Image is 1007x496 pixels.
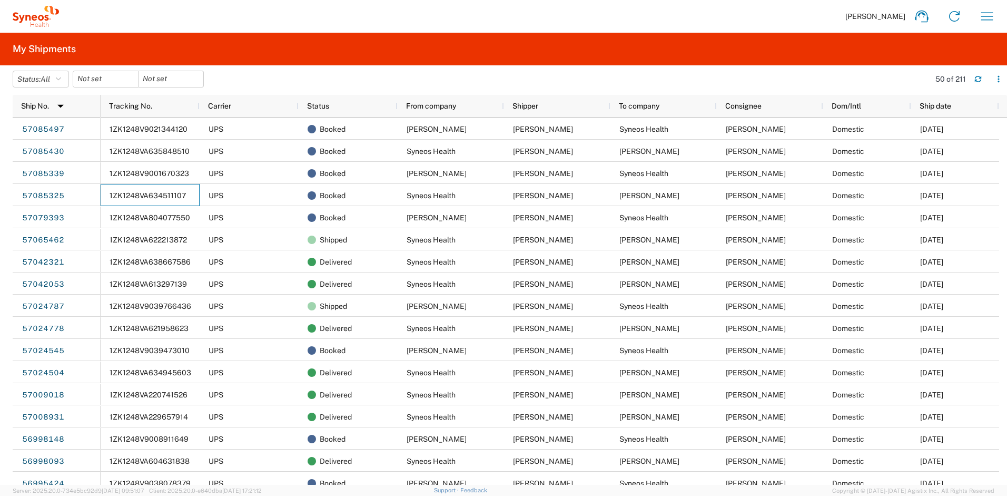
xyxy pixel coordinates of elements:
span: Delivered [320,317,352,339]
span: 1ZK1248V9021344120 [110,125,187,133]
span: Justin Cooper [619,391,679,399]
span: 1ZK1248V9008911649 [110,435,189,443]
span: Ayman Abboud [513,368,573,377]
span: Ayman Abboud [513,147,573,155]
span: Syneos Health [407,413,456,421]
span: 1ZK1248VA604631838 [110,457,190,465]
span: Domestic [832,280,864,288]
span: 1ZK1248V9039473010 [110,346,190,355]
span: [PERSON_NAME] [845,12,905,21]
span: Delivered [320,251,352,273]
span: Phillip Brady [726,368,786,377]
span: Booked [320,140,345,162]
span: [DATE] 17:21:12 [222,488,262,494]
span: Carrier [208,102,231,110]
span: Shipped [320,229,347,251]
span: 10/03/2025 [920,324,943,333]
span: Booked [320,339,345,362]
span: Brittany Eldridge [726,147,786,155]
span: 10/03/2025 [920,302,943,310]
span: Tracking No. [109,102,152,110]
h2: My Shipments [13,43,76,55]
span: UPS [209,280,223,288]
span: 1ZK1248VA229657914 [110,413,188,421]
a: 57024504 [22,365,65,382]
span: Ayman Abboud [726,125,786,133]
span: UPS [209,346,223,355]
a: 57009018 [22,387,65,404]
a: 56998148 [22,431,65,448]
span: Phil Bidwell [513,479,573,488]
span: 10/08/2025 [920,236,943,244]
span: Domestic [832,391,864,399]
span: Syneos Health [619,302,668,310]
span: Ship date [920,102,951,110]
span: Ayman Abboud [513,324,573,333]
span: UPS [209,258,223,266]
span: UPS [209,413,223,421]
span: 10/09/2025 [920,213,943,222]
span: 1ZK1248VA622213872 [110,236,187,244]
span: Consignee [725,102,762,110]
span: Syneos Health [407,280,456,288]
span: Syneos Health [619,435,668,443]
span: Domestic [832,479,864,488]
span: 10/03/2025 [920,368,943,377]
span: UPS [209,457,223,465]
span: Syneos Health [619,213,668,222]
a: 57079393 [22,210,65,227]
span: 10/09/2025 [920,147,943,155]
span: Domestic [832,169,864,178]
span: 10/01/2025 [920,457,943,465]
a: Support [434,487,460,493]
span: Stephen Nelson [619,413,679,421]
span: 1ZK1248VA634945603 [110,368,191,377]
span: Syneos Health [407,324,456,333]
span: 1ZK1248VA638667586 [110,258,191,266]
span: Penni Dolton [726,324,786,333]
span: Brittany Eldridge [619,147,679,155]
span: [DATE] 09:51:07 [102,488,144,494]
span: UPS [209,213,223,222]
a: 57008931 [22,409,65,426]
span: UPS [209,169,223,178]
span: 10/02/2025 [920,413,943,421]
span: To company [619,102,659,110]
span: Client: 2025.20.0-e640dba [149,488,262,494]
span: Marie Grace [619,280,679,288]
span: UPS [209,479,223,488]
span: Phillip Brady [513,346,573,355]
span: UPS [209,302,223,310]
a: 57085339 [22,166,65,182]
span: Domestic [832,125,864,133]
span: Brittany Eldridge [407,125,467,133]
span: UPS [209,147,223,155]
span: Ayman Abboud [513,280,573,288]
span: Sabrina Anand [619,236,679,244]
span: Syneos Health [407,368,456,377]
span: UPS [209,324,223,333]
span: Ayman Abboud [726,479,786,488]
span: Domestic [832,457,864,465]
span: Delivered [320,406,352,428]
span: Richa Patel [407,435,467,443]
span: Booked [320,472,345,494]
span: Copyright © [DATE]-[DATE] Agistix Inc., All Rights Reserved [832,486,994,495]
span: Booked [320,184,345,207]
span: Status [307,102,329,110]
span: 1ZK1248VA804077550 [110,213,190,222]
span: Delivered [320,273,352,295]
span: Richa Patel [619,457,679,465]
a: 57085430 [22,143,65,160]
span: Domestic [832,368,864,377]
span: 10/01/2025 [920,479,943,488]
span: 1ZK1248V9038078379 [110,479,191,488]
span: 10/09/2025 [920,169,943,178]
span: Domestic [832,435,864,443]
span: Booked [320,118,345,140]
a: 57024787 [22,298,65,315]
span: Sara Yackoski [619,258,679,266]
span: Booked [320,162,345,184]
span: Domestic [832,213,864,222]
span: Ayman Abboud [513,191,573,200]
